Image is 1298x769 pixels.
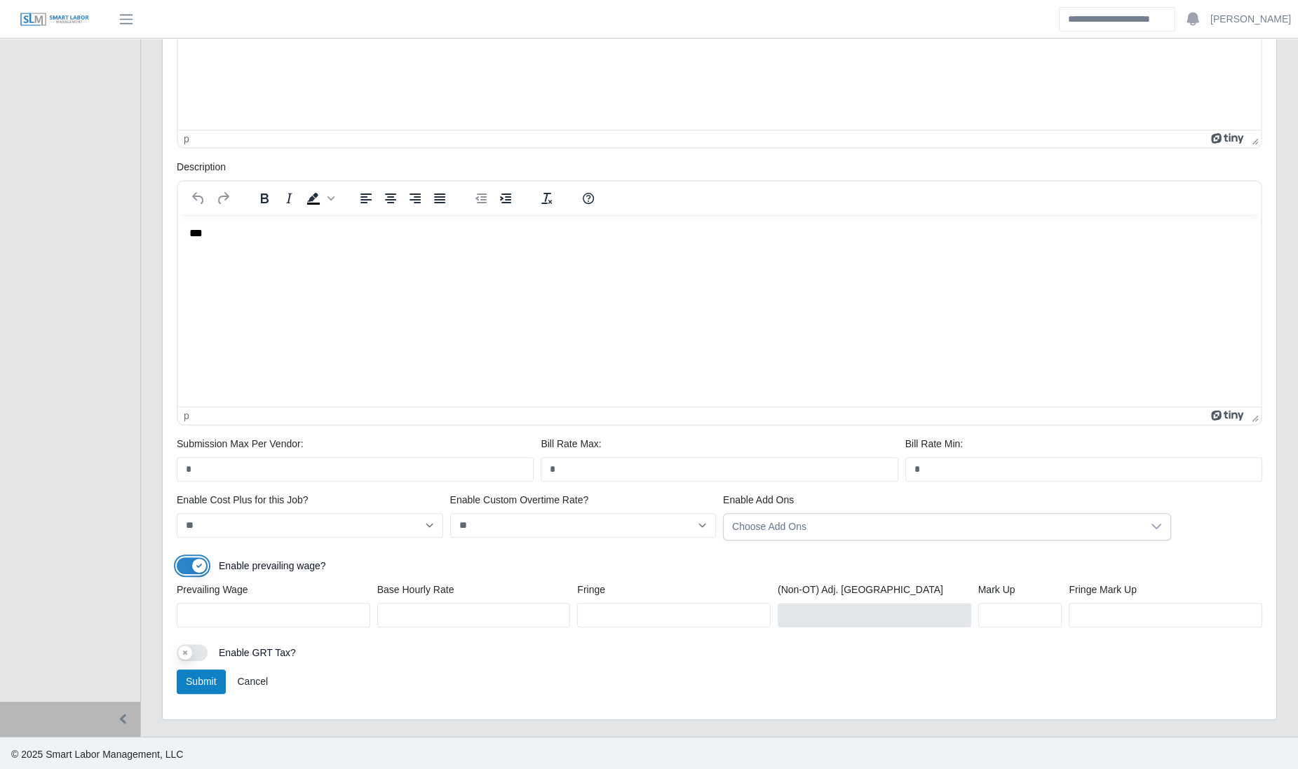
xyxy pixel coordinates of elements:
label: Mark Up [978,583,1015,597]
body: Rich Text Area. Press ALT-0 for help. [11,11,1071,27]
a: Cancel [228,669,277,694]
label: Description [177,160,226,175]
button: Enable prevailing wage? [177,557,208,574]
div: p [184,410,189,421]
label: Fringe [577,583,605,597]
label: Bill Rate Max: [541,437,601,451]
div: p [184,133,189,144]
iframe: Rich Text Area [178,215,1261,407]
button: Justify [428,189,452,208]
button: Italic [277,189,301,208]
label: Fringe Mark Up [1069,583,1136,597]
span: Enable prevailing wage? [219,560,326,571]
label: Base Hourly Rate [377,583,454,597]
label: Enable Custom Overtime Rate? [450,493,589,508]
div: Press the Up and Down arrow keys to resize the editor. [1246,407,1261,424]
span: Enable GRT Tax? [219,647,296,658]
div: Press the Up and Down arrow keys to resize the editor. [1246,130,1261,147]
label: Enable Cost Plus for this Job? [177,493,309,508]
a: Powered by Tiny [1211,410,1246,421]
img: SLM Logo [20,12,90,27]
button: Align left [354,189,378,208]
div: Choose Add Ons [724,514,1142,540]
button: Enable GRT Tax? [177,644,208,661]
a: [PERSON_NAME] [1210,12,1291,27]
label: (Non-OT) Adj. [GEOGRAPHIC_DATA] [778,583,943,597]
label: Submission Max Per Vendor: [177,437,304,451]
a: Powered by Tiny [1211,133,1246,144]
label: Prevailing Wage [177,583,248,597]
button: Increase indent [494,189,518,208]
button: Submit [177,669,226,694]
button: Clear formatting [535,189,559,208]
label: Bill Rate Min: [905,437,963,451]
button: Align right [403,189,427,208]
button: Undo [187,189,210,208]
button: Decrease indent [469,189,493,208]
div: Background color Black [302,189,337,208]
input: Search [1059,7,1175,32]
button: Help [576,189,600,208]
button: Bold [252,189,276,208]
button: Align center [379,189,403,208]
label: Enable Add Ons [723,493,794,508]
button: Redo [211,189,235,208]
span: © 2025 Smart Labor Management, LLC [11,749,183,760]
